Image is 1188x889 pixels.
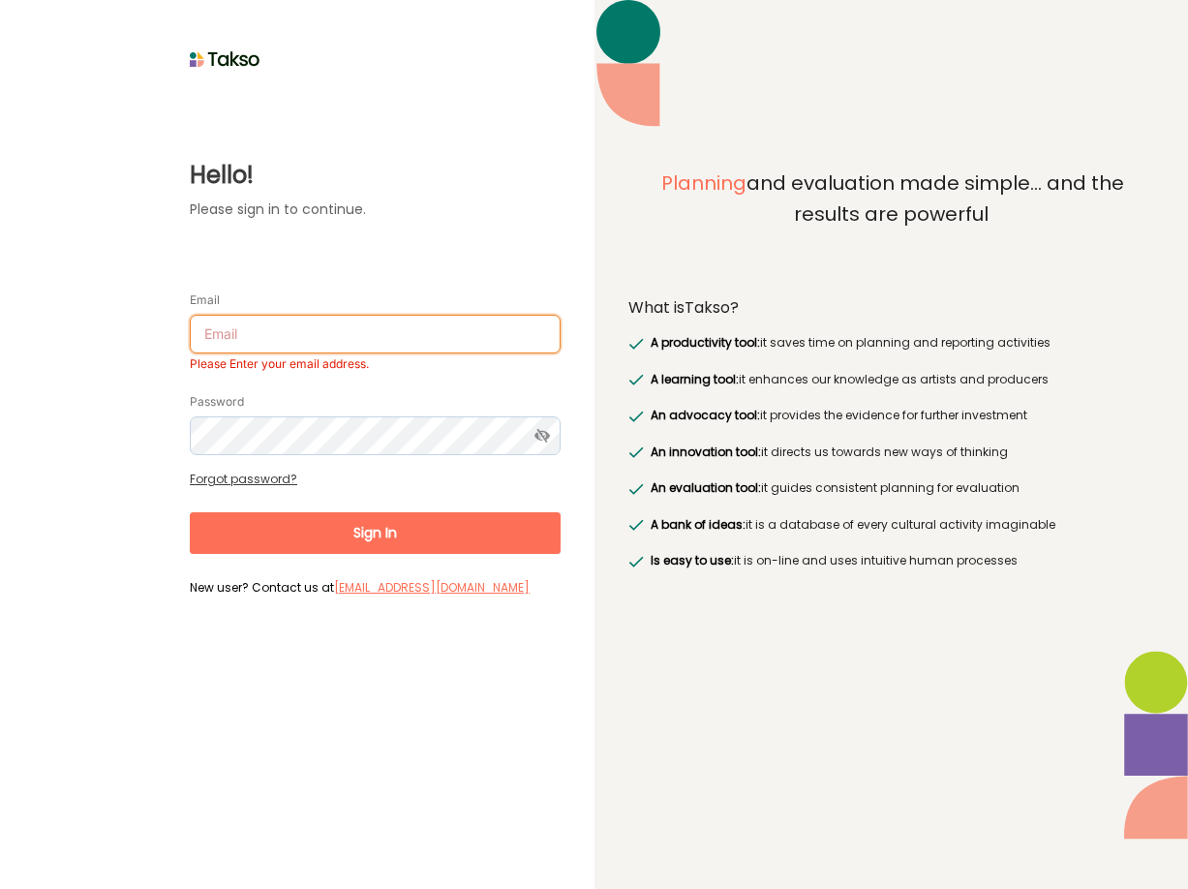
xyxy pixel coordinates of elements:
[647,443,1008,462] label: it directs us towards new ways of thinking
[628,556,644,567] img: greenRight
[628,446,644,458] img: greenRight
[190,578,561,596] label: New user? Contact us at
[647,551,1018,570] label: it is on-line and uses intuitive human processes
[190,471,297,487] a: Forgot password?
[628,298,739,318] label: What is
[628,338,644,350] img: greenRight
[190,512,561,554] button: Sign In
[647,370,1049,389] label: it enhances our knowledge as artists and producers
[628,411,644,422] img: greenRight
[190,394,244,410] label: Password
[647,515,1055,535] label: it is a database of every cultural activity imaginable
[651,444,761,460] span: An innovation tool:
[190,158,561,193] label: Hello!
[647,333,1051,353] label: it saves time on planning and reporting activities
[190,315,561,353] input: Email
[685,296,739,319] span: Takso?
[651,334,760,351] span: A productivity tool:
[334,579,530,596] a: [EMAIL_ADDRESS][DOMAIN_NAME]
[334,578,530,598] label: [EMAIL_ADDRESS][DOMAIN_NAME]
[651,479,761,496] span: An evaluation tool:
[190,45,260,74] img: taksoLoginLogo
[190,356,561,372] div: Please Enter your email address.
[190,199,561,220] label: Please sign in to continue.
[651,552,734,568] span: Is easy to use:
[647,406,1027,425] label: it provides the evidence for further investment
[651,407,760,423] span: An advocacy tool:
[628,374,644,385] img: greenRight
[628,483,644,495] img: greenRight
[647,478,1020,498] label: it guides consistent planning for evaluation
[651,516,746,533] span: A bank of ideas:
[190,292,220,308] label: Email
[628,519,644,531] img: greenRight
[651,371,739,387] span: A learning tool:
[628,169,1155,273] label: and evaluation made simple... and the results are powerful
[661,169,746,197] span: Planning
